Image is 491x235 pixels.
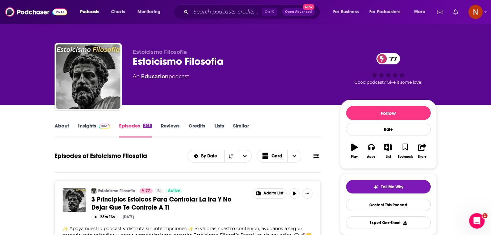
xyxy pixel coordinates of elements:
[63,188,86,212] img: 3 Principios Estoicos Para Controlar La Ira Y No Dejar Que Te Controle A Ti
[262,8,277,16] span: Ctrl K
[451,6,461,17] a: Show notifications dropdown
[285,10,312,14] span: Open Advanced
[91,214,118,220] button: 23m 13s
[367,155,375,159] div: Apps
[133,73,189,80] div: An podcast
[91,195,231,211] span: 3 Principios Estoicos Para Controlar La Ira Y No Dejar Que Te Controle A Ti
[168,188,180,194] span: Active
[468,5,483,19] span: Logged in as AdelNBM
[383,53,400,64] span: 77
[179,5,326,19] div: Search podcasts, credits, & more...
[373,184,378,190] img: tell me why sparkle
[107,7,129,17] a: Charts
[189,123,205,137] a: Credits
[346,216,431,229] button: Export One-Sheet
[188,150,252,163] h2: Choose List sort
[138,7,160,16] span: Monitoring
[271,154,282,158] span: Card
[78,123,110,137] a: InsightsPodchaser Pro
[376,53,400,64] a: 77
[123,215,134,219] div: [DATE]
[233,123,249,137] a: Similar
[303,4,314,10] span: New
[351,155,358,159] div: Play
[111,7,125,16] span: Charts
[346,139,363,163] button: Play
[133,49,187,55] span: Estoicismo Filosofia
[257,150,302,163] button: Choose View
[346,199,431,211] a: Contact This Podcast
[435,6,445,17] a: Show notifications dropdown
[381,184,403,190] span: Tell Me Why
[98,188,135,193] a: Estoicismo Filosofia
[329,7,367,17] button: open menu
[191,7,262,17] input: Search podcasts, credits, & more...
[333,7,359,16] span: For Business
[380,139,396,163] button: List
[363,139,380,163] button: Apps
[346,180,431,193] button: tell me why sparkleTell Me Why
[5,6,67,18] img: Podchaser - Follow, Share and Rate Podcasts
[410,7,433,17] button: open menu
[119,123,151,137] a: Episodes248
[55,152,147,160] h1: Episodes of Estoicismo Filosofia
[469,213,485,229] iframe: Intercom live chat
[346,123,431,136] div: Rate
[139,188,153,193] a: 77
[214,123,224,137] a: Lists
[238,150,251,162] button: open menu
[224,150,238,162] button: Sort Direction
[143,124,151,128] div: 248
[468,5,483,19] img: User Profile
[55,123,69,137] a: About
[141,73,169,80] a: Education
[253,189,287,198] button: Show More Button
[56,44,120,109] img: Estoicismo Filosofia
[161,123,179,137] a: Reviews
[133,7,169,17] button: open menu
[76,7,107,17] button: open menu
[369,7,400,16] span: For Podcasters
[188,154,224,158] button: open menu
[418,155,426,159] div: Share
[165,188,183,193] a: Active
[340,49,437,89] div: 77Good podcast? Give it some love!
[397,155,413,159] div: Bookmark
[482,213,487,218] span: 1
[263,191,283,196] span: Add to List
[282,8,315,16] button: Open AdvancedNew
[91,188,97,193] img: Estoicismo Filosofia
[397,139,414,163] button: Bookmark
[365,7,410,17] button: open menu
[91,195,248,211] a: 3 Principios Estoicos Para Controlar La Ira Y No Dejar Que Te Controle A Ti
[468,5,483,19] button: Show profile menu
[80,7,99,16] span: Podcasts
[386,155,391,159] div: List
[346,106,431,120] button: Follow
[99,124,110,129] img: Podchaser Pro
[414,139,430,163] button: Share
[414,7,425,16] span: More
[201,154,219,158] span: By Date
[354,80,422,85] span: Good podcast? Give it some love!
[302,188,312,199] button: Show More Button
[146,188,150,194] span: 77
